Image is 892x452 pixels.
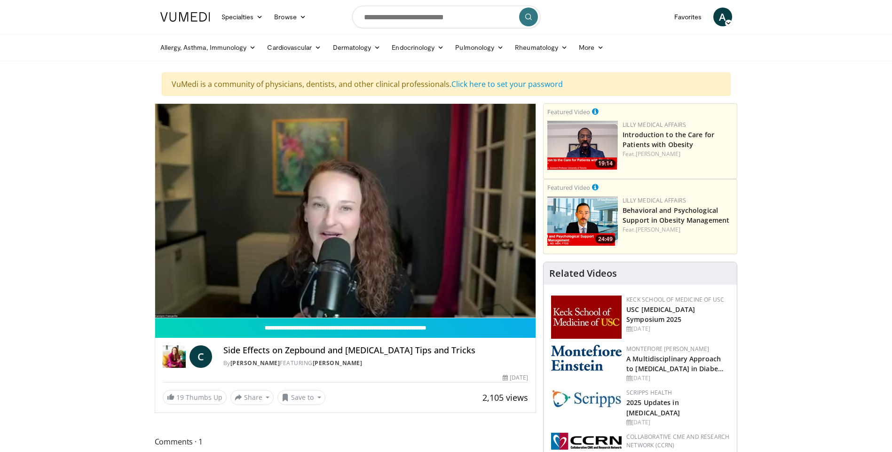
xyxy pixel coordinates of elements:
input: Search topics, interventions [352,6,540,28]
img: a04ee3ba-8487-4636-b0fb-5e8d268f3737.png.150x105_q85_autocrop_double_scale_upscale_version-0.2.png [551,433,622,450]
span: 19 [176,393,184,402]
img: ba3304f6-7838-4e41-9c0f-2e31ebde6754.png.150x105_q85_crop-smart_upscale.png [547,196,618,246]
a: [PERSON_NAME] [636,150,680,158]
a: 19 Thumbs Up [163,390,227,405]
div: [DATE] [626,418,729,427]
a: Montefiore [PERSON_NAME] [626,345,709,353]
a: Allergy, Asthma, Immunology [155,38,262,57]
div: Feat. [623,150,733,158]
button: Save to [277,390,325,405]
a: Browse [268,8,312,26]
a: Keck School of Medicine of USC [626,296,724,304]
a: Endocrinology [386,38,450,57]
a: A [713,8,732,26]
div: VuMedi is a community of physicians, dentists, and other clinical professionals. [162,72,731,96]
img: c9f2b0b7-b02a-4276-a72a-b0cbb4230bc1.jpg.150x105_q85_autocrop_double_scale_upscale_version-0.2.jpg [551,389,622,408]
a: 24:49 [547,196,618,246]
a: Dermatology [327,38,387,57]
span: Comments 1 [155,436,537,448]
small: Featured Video [547,108,590,116]
a: 2025 Updates in [MEDICAL_DATA] [626,398,680,417]
img: acc2e291-ced4-4dd5-b17b-d06994da28f3.png.150x105_q85_crop-smart_upscale.png [547,121,618,170]
a: Specialties [216,8,269,26]
a: USC [MEDICAL_DATA] Symposium 2025 [626,305,695,324]
a: Click here to set your password [451,79,563,89]
a: Behavioral and Psychological Support in Obesity Management [623,206,729,225]
img: Dr. Carolynn Francavilla [163,345,186,368]
a: [PERSON_NAME] [636,226,680,234]
a: Rheumatology [509,38,573,57]
div: [DATE] [503,374,528,382]
span: 24:49 [595,235,616,243]
a: Scripps Health [626,389,672,397]
h4: Related Videos [549,268,617,279]
h4: Side Effects on Zepbound and [MEDICAL_DATA] Tips and Tricks [223,345,528,356]
div: [DATE] [626,374,729,382]
span: 2,105 views [482,392,528,403]
a: Lilly Medical Affairs [623,121,686,129]
div: Feat. [623,226,733,234]
img: VuMedi Logo [160,12,210,22]
a: Lilly Medical Affairs [623,196,686,204]
a: Cardiovascular [261,38,327,57]
small: Featured Video [547,183,590,192]
div: By FEATURING [223,359,528,367]
a: Pulmonology [450,38,509,57]
video-js: Video Player [155,104,536,318]
a: 19:14 [547,121,618,170]
div: [DATE] [626,325,729,333]
span: 19:14 [595,159,616,168]
a: Favorites [669,8,708,26]
img: 7b941f1f-d101-407a-8bfa-07bd47db01ba.png.150x105_q85_autocrop_double_scale_upscale_version-0.2.jpg [551,296,622,339]
button: Share [230,390,274,405]
a: Collaborative CME and Research Network (CCRN) [626,433,729,449]
a: A Multidisciplinary Approach to [MEDICAL_DATA] in Diabe… [626,354,724,373]
a: C [189,345,212,368]
a: More [573,38,609,57]
a: [PERSON_NAME] [313,359,363,367]
a: Introduction to the Care for Patients with Obesity [623,130,714,149]
a: [PERSON_NAME] [230,359,280,367]
img: b0142b4c-93a1-4b58-8f91-5265c282693c.png.150x105_q85_autocrop_double_scale_upscale_version-0.2.png [551,345,622,371]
